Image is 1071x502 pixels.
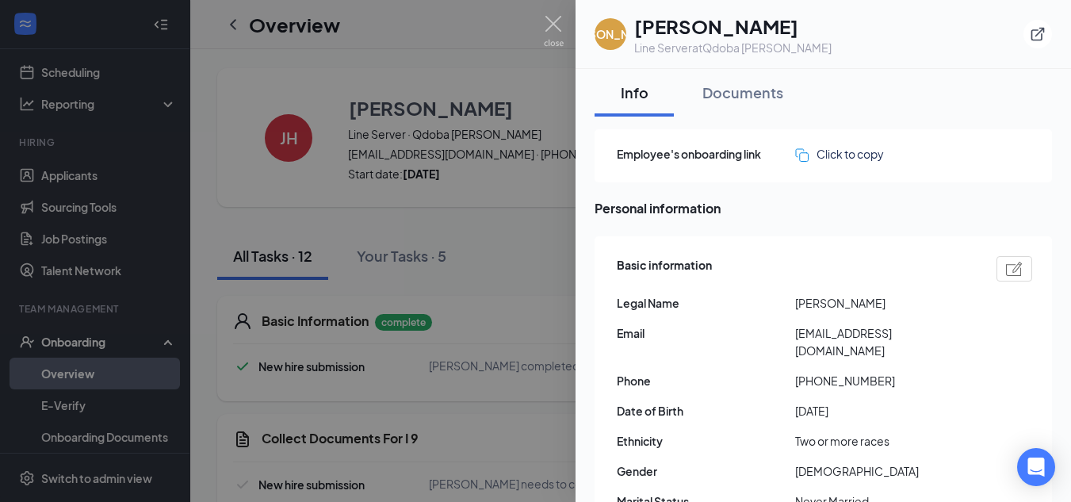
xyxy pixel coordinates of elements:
div: Info [610,82,658,102]
span: Legal Name [617,294,795,312]
span: [PERSON_NAME] [795,294,973,312]
span: Gender [617,462,795,480]
img: click-to-copy.71757273a98fde459dfc.svg [795,148,809,162]
span: Phone [617,372,795,389]
div: Documents [702,82,783,102]
span: [DATE] [795,402,973,420]
span: Basic information [617,256,712,282]
span: [DEMOGRAPHIC_DATA] [795,462,973,480]
span: [EMAIL_ADDRESS][DOMAIN_NAME] [795,324,973,359]
svg: ExternalLink [1030,26,1046,42]
span: Two or more races [795,432,973,450]
button: Click to copy [795,145,884,163]
span: Personal information [595,198,1052,218]
span: Email [617,324,795,342]
span: [PHONE_NUMBER] [795,372,973,389]
div: Line Server at Qdoba [PERSON_NAME] [634,40,832,56]
h1: [PERSON_NAME] [634,13,832,40]
span: Employee's onboarding link [617,145,795,163]
span: Date of Birth [617,402,795,420]
div: [PERSON_NAME] [564,26,656,42]
div: Open Intercom Messenger [1017,448,1055,486]
span: Ethnicity [617,432,795,450]
button: ExternalLink [1023,20,1052,48]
